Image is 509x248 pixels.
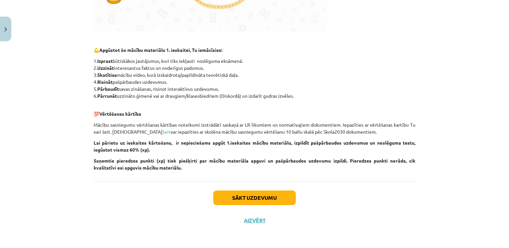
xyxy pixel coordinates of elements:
[99,111,141,117] strong: Vērtēšanas kārtība
[97,86,119,92] strong: Pārbaudīt
[94,103,415,117] p: 💯
[97,72,117,78] strong: Skatīties
[94,158,415,171] strong: Saņemtie pieredzes punkti (xp) tiek piešķirti par mācību materiāla apguvi un pašpārbaudes uzdevum...
[242,217,267,224] button: Aizvērt
[94,121,415,135] p: Mācību sasniegumu vērtēšanas kārtības noteikumi izstrādāti saskaņā ar LR likumiem un normatīvajie...
[99,47,222,53] strong: Apgūstot šo mācību materiālu 1. ieskaitei, Tu iemācīsies:
[97,65,114,71] strong: Uzzināt
[94,47,415,54] p: 💪
[4,27,7,32] img: icon-close-lesson-0947bae3869378f0d4975bcd49f059093ad1ed9edebbc8119c70593378902aed.svg
[163,129,171,135] a: šeit
[213,190,296,205] button: Sākt uzdevumu
[97,79,113,85] strong: Risināt
[97,93,117,99] strong: Pārrunāt
[94,58,415,99] p: 1. būtiskākos jautājumus, kuri tiks iekļauti noslēguma eksāmenā. 2. interesantus faktus un noderī...
[97,58,113,64] strong: Izprast
[94,140,415,153] strong: Lai pārietu uz ieskaites kārtošanu, ir nepieciešams apgūt 1.ieskaites mācību materiālu, izpildīt ...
